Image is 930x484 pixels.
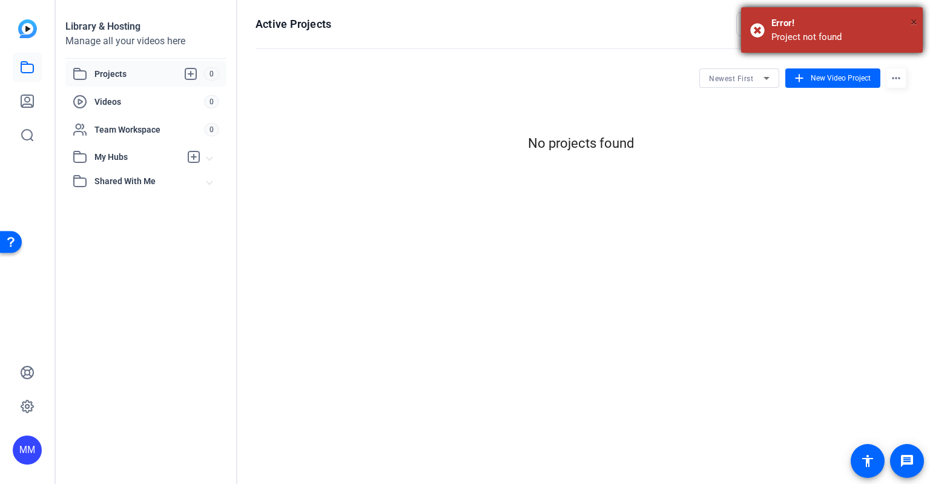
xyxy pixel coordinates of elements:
span: Videos [94,96,204,108]
span: My Hubs [94,151,180,164]
mat-icon: message [900,454,914,468]
span: Newest First [709,75,753,83]
span: 0 [204,123,219,136]
span: New Video Project [811,73,871,84]
mat-icon: accessibility [860,454,875,468]
div: Project not found [771,30,914,44]
span: 0 [204,95,219,108]
div: Manage all your videos here [65,34,226,48]
div: MM [13,436,42,465]
img: blue-gradient.svg [18,19,37,38]
div: No projects found [256,133,906,153]
mat-icon: more_horiz [886,68,906,88]
mat-expansion-panel-header: Shared With Me [65,169,226,193]
button: Close [911,13,917,31]
div: Error! [771,16,914,30]
span: × [911,15,917,29]
span: Team Workspace [94,124,204,136]
mat-icon: add [793,71,806,85]
span: Shared With Me [94,175,207,188]
mat-expansion-panel-header: My Hubs [65,145,226,169]
button: New Video Project [785,68,880,88]
span: Projects [94,67,204,81]
div: Library & Hosting [65,19,226,34]
span: 0 [204,67,219,81]
h1: Active Projects [256,17,331,31]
